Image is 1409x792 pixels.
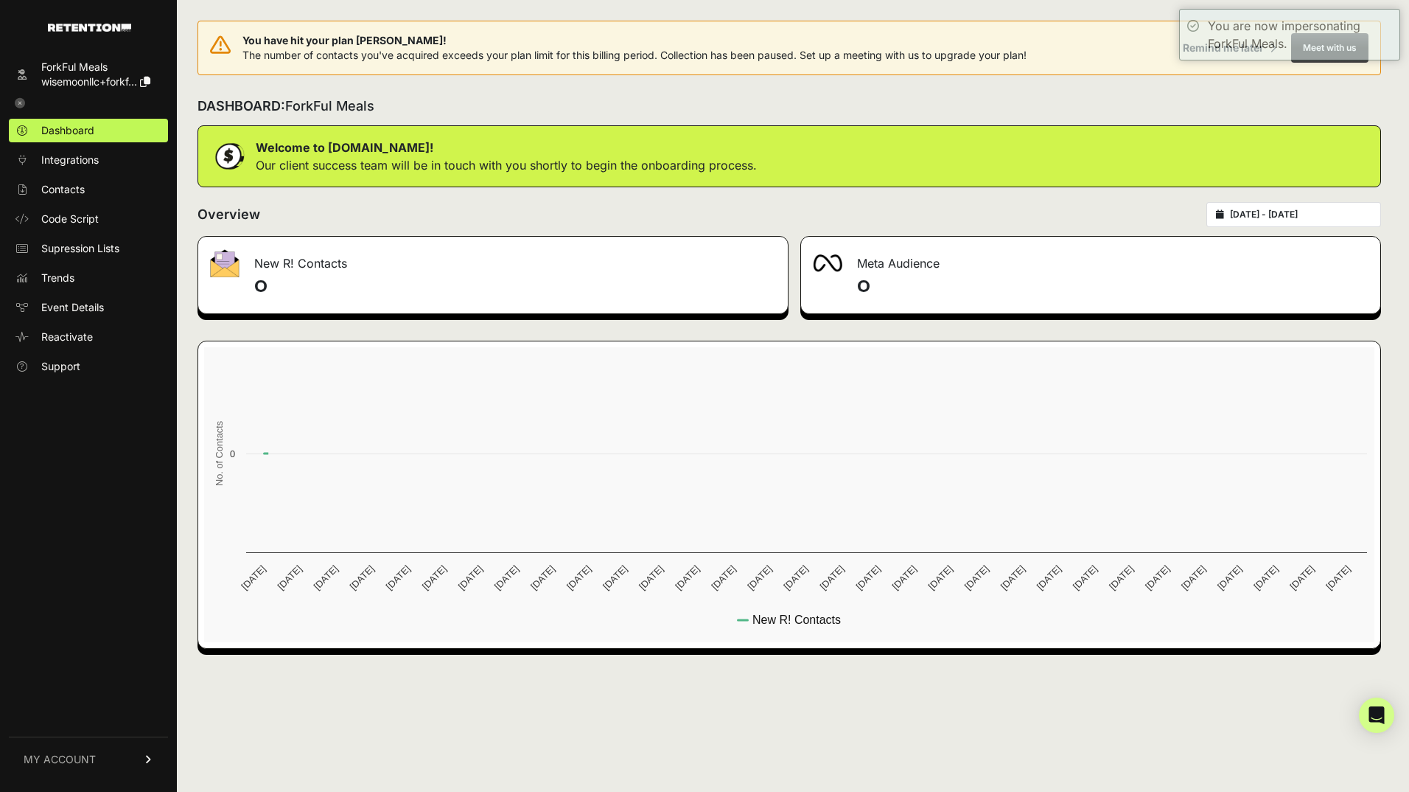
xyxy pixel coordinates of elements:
[1208,17,1392,52] div: You are now impersonating ForkFul Meals.
[1107,563,1136,592] text: [DATE]
[813,254,842,272] img: fa-meta-2f981b61bb99beabf952f7030308934f19ce035c18b003e963880cc3fabeebb7.png
[999,563,1027,592] text: [DATE]
[564,563,593,592] text: [DATE]
[41,60,150,74] div: ForkFul Meals
[752,614,841,626] text: New R! Contacts
[9,55,168,94] a: ForkFul Meals wisemoonllc+forkf...
[601,563,629,592] text: [DATE]
[210,249,240,277] img: fa-envelope-19ae18322b30453b285274b1b8af3d052b27d846a4fbe8435d1a52b978f639a2.png
[492,563,521,592] text: [DATE]
[41,75,137,88] span: wisemoonllc+forkf...
[9,207,168,231] a: Code Script
[242,33,1027,48] span: You have hit your plan [PERSON_NAME]!
[242,49,1027,61] span: The number of contacts you've acquired exceeds your plan limit for this billing period. Collectio...
[256,156,757,174] p: Our client success team will be in touch with you shortly to begin the onboarding process.
[9,296,168,319] a: Event Details
[1215,563,1244,592] text: [DATE]
[9,148,168,172] a: Integrations
[312,563,340,592] text: [DATE]
[41,182,85,197] span: Contacts
[9,119,168,142] a: Dashboard
[1177,35,1282,61] button: Remind me later
[285,98,374,114] span: ForkFul Meals
[962,563,991,592] text: [DATE]
[745,563,774,592] text: [DATE]
[926,563,955,592] text: [DATE]
[41,241,119,256] span: Supression Lists
[1035,563,1063,592] text: [DATE]
[384,563,413,592] text: [DATE]
[9,737,168,782] a: MY ACCOUNT
[1071,563,1099,592] text: [DATE]
[239,563,268,592] text: [DATE]
[41,359,80,374] span: Support
[781,563,810,592] text: [DATE]
[41,330,93,344] span: Reactivate
[197,96,374,117] h2: DASHBOARD:
[9,325,168,349] a: Reactivate
[853,563,882,592] text: [DATE]
[637,563,665,592] text: [DATE]
[1143,563,1172,592] text: [DATE]
[9,237,168,260] a: Supression Lists
[528,563,557,592] text: [DATE]
[9,355,168,378] a: Support
[198,237,788,281] div: New R! Contacts
[1251,563,1280,592] text: [DATE]
[41,212,99,226] span: Code Script
[420,563,449,592] text: [DATE]
[817,563,846,592] text: [DATE]
[456,563,485,592] text: [DATE]
[254,275,776,299] h4: 0
[256,140,433,155] strong: Welcome to [DOMAIN_NAME]!
[673,563,702,592] text: [DATE]
[41,271,74,285] span: Trends
[41,123,94,138] span: Dashboard
[41,153,99,167] span: Integrations
[48,24,131,32] img: Retention.com
[230,448,235,459] text: 0
[9,266,168,290] a: Trends
[197,204,260,225] h2: Overview
[24,752,96,767] span: MY ACCOUNT
[1324,563,1352,592] text: [DATE]
[1359,698,1394,733] div: Open Intercom Messenger
[214,421,225,486] text: No. of Contacts
[348,563,377,592] text: [DATE]
[890,563,919,592] text: [DATE]
[857,275,1368,299] h4: 0
[210,138,247,175] img: dollar-coin-05c43ed7efb7bc0c12610022525b4bbbb207c7efeef5aecc26f025e68dcafac9.png
[9,178,168,201] a: Contacts
[41,300,104,315] span: Event Details
[275,563,304,592] text: [DATE]
[1179,563,1208,592] text: [DATE]
[1287,563,1316,592] text: [DATE]
[801,237,1380,281] div: Meta Audience
[709,563,738,592] text: [DATE]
